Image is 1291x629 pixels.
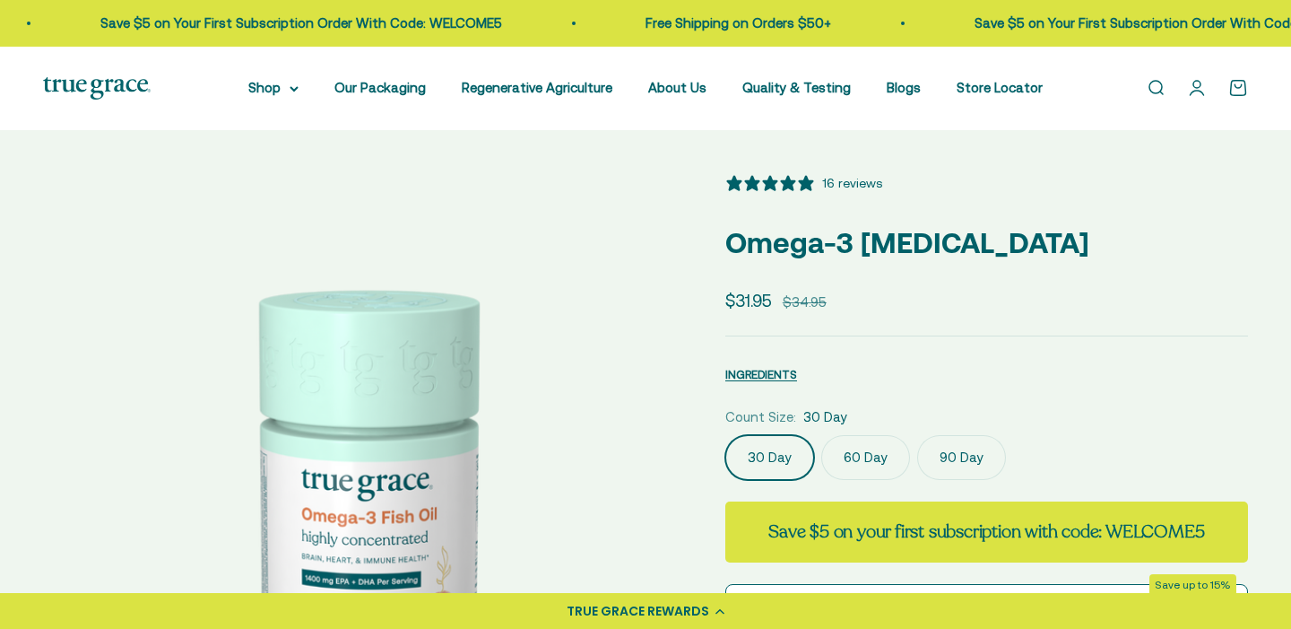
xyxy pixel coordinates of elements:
legend: Count Size: [725,406,796,428]
button: INGREDIENTS [725,363,797,385]
a: Blogs [887,80,921,95]
a: Free Shipping on Orders $50+ [645,15,831,31]
strong: Save $5 on your first subscription with code: WELCOME5 [768,520,1204,544]
summary: Shop [248,77,299,99]
a: Store Locator [957,80,1043,95]
compare-at-price: $34.95 [783,292,827,313]
p: Save $5 on Your First Subscription Order With Code: WELCOME5 [100,13,502,34]
p: Omega-3 [MEDICAL_DATA] [725,220,1248,266]
sale-price: $31.95 [725,287,772,314]
a: About Us [648,80,706,95]
a: Regenerative Agriculture [462,80,612,95]
a: Our Packaging [334,80,426,95]
button: 5 stars, 16 ratings [725,173,882,193]
div: TRUE GRACE REWARDS [567,602,709,621]
div: 16 reviews [822,173,882,193]
a: Quality & Testing [742,80,851,95]
span: INGREDIENTS [725,368,797,381]
span: 30 Day [803,406,847,428]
